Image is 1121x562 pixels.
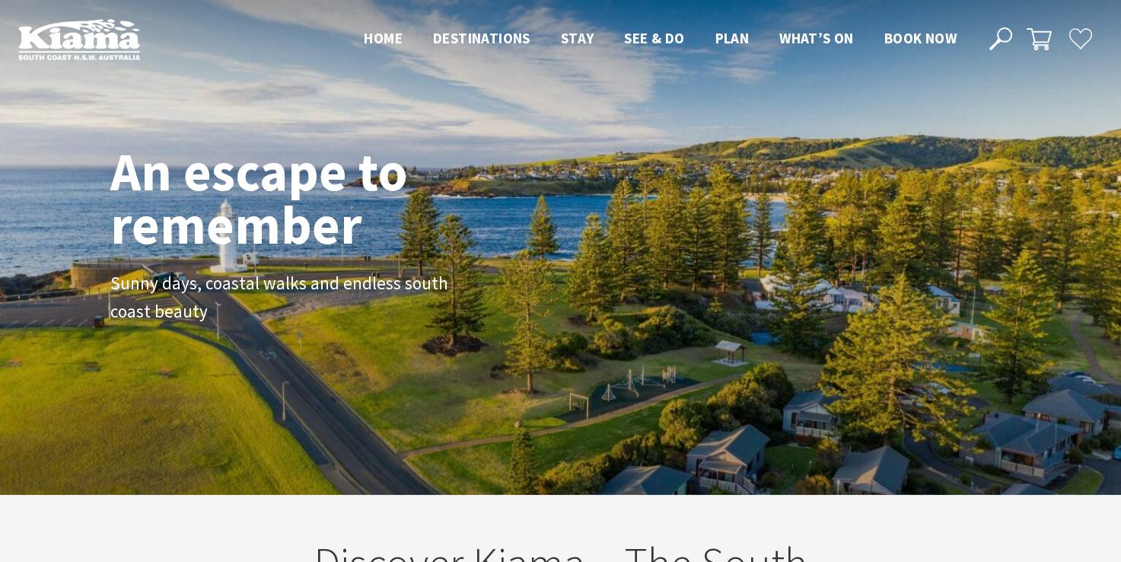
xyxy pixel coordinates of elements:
[715,29,750,47] span: Plan
[110,145,529,251] h1: An escape to remember
[624,29,684,47] span: See & Do
[18,18,140,60] img: Kiama Logo
[561,29,594,47] span: Stay
[433,29,530,47] span: Destinations
[884,29,957,47] span: Book now
[110,270,453,326] p: Sunny days, coastal walks and endless south coast beauty
[364,29,403,47] span: Home
[779,29,854,47] span: What’s On
[349,27,972,52] nav: Main Menu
